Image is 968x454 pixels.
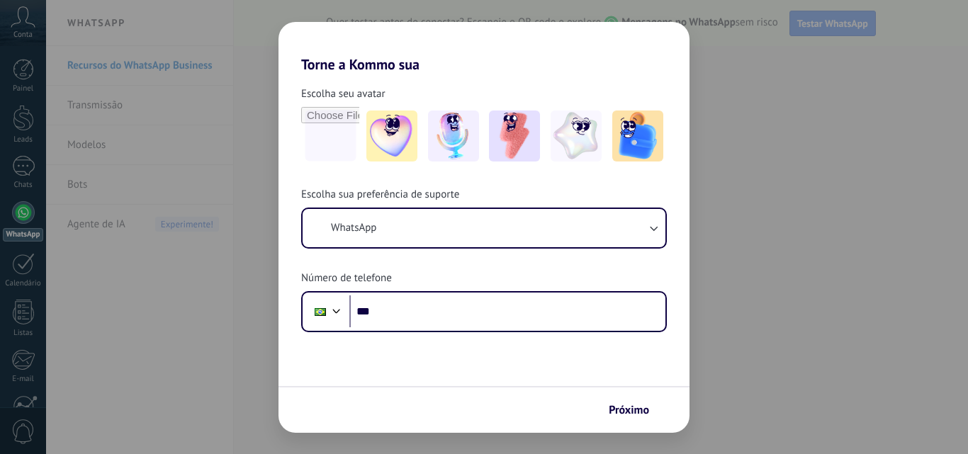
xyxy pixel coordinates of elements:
[609,405,649,415] span: Próximo
[278,22,690,73] h2: Torne a Kommo sua
[612,110,663,161] img: -5.jpeg
[301,87,385,101] span: Escolha seu avatar
[489,110,540,161] img: -3.jpeg
[602,398,668,422] button: Próximo
[331,221,376,235] span: WhatsApp
[301,188,459,202] span: Escolha sua preferência de suporte
[428,110,479,161] img: -2.jpeg
[303,209,665,247] button: WhatsApp
[301,271,392,285] span: Número de telefone
[366,110,417,161] img: -1.jpeg
[551,110,602,161] img: -4.jpeg
[307,297,334,327] div: Brazil: + 55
